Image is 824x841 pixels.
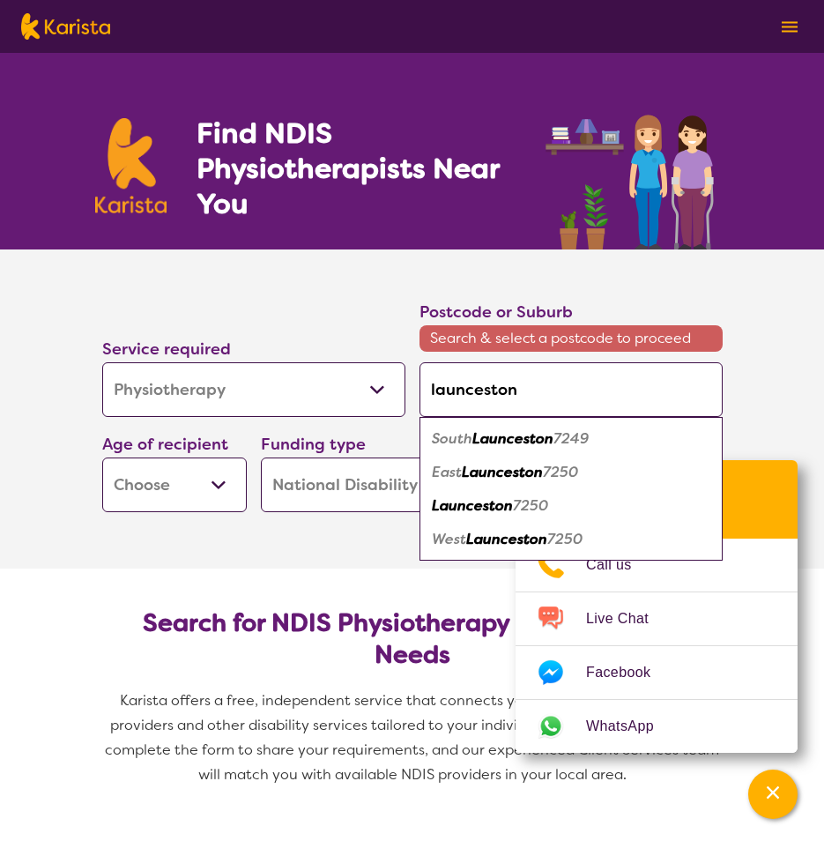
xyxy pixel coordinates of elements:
[516,700,798,753] a: Web link opens in a new tab.
[432,463,462,481] em: East
[428,523,714,556] div: West Launceston 7250
[782,21,798,33] img: menu
[197,115,523,221] h1: Find NDIS Physiotherapists Near You
[116,607,709,671] h2: Search for NDIS Physiotherapy by Location & Needs
[553,429,589,448] em: 7249
[428,422,714,456] div: South Launceston 7249
[102,434,228,455] label: Age of recipient
[261,434,366,455] label: Funding type
[586,552,653,578] span: Call us
[513,496,548,515] em: 7250
[586,659,672,686] span: Facebook
[466,530,547,548] em: Launceston
[419,301,573,323] label: Postcode or Suburb
[102,339,231,360] label: Service required
[586,713,675,740] span: WhatsApp
[543,463,578,481] em: 7250
[586,606,670,632] span: Live Chat
[748,770,798,819] button: Channel Menu
[95,688,730,787] p: Karista offers a free, independent service that connects you with NDIS physiotherapy providers an...
[547,530,583,548] em: 7250
[419,325,723,352] span: Search & select a postcode to proceed
[428,489,714,523] div: Launceston 7250
[432,530,466,548] em: West
[95,118,167,213] img: Karista logo
[516,539,798,753] ul: Choose channel
[428,456,714,489] div: East Launceston 7250
[516,460,798,753] div: Channel Menu
[21,13,110,40] img: Karista logo
[472,429,553,448] em: Launceston
[432,496,513,515] em: Launceston
[540,95,729,249] img: physiotherapy
[419,362,723,417] input: Type
[432,429,472,448] em: South
[462,463,543,481] em: Launceston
